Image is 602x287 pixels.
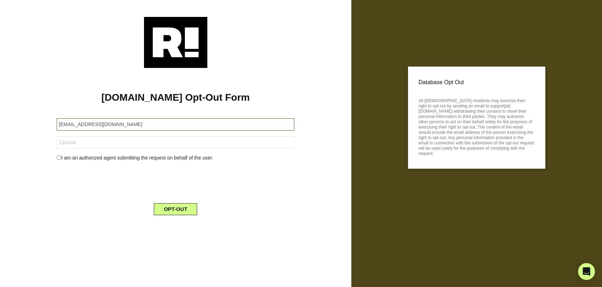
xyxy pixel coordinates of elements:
div: Open Intercom Messenger [578,263,595,280]
div: I am an authorized agent submitting the request on behalf of the user. [51,154,300,162]
input: Email Address [57,118,294,131]
img: Retention.com [144,17,207,68]
h1: [DOMAIN_NAME] Opt-Out Form [11,92,341,104]
iframe: reCAPTCHA [122,167,229,195]
p: Database Opt Out [419,77,535,88]
p: All [DEMOGRAPHIC_DATA] residents may exercise their right to opt-out by sending an email to suppo... [419,96,535,156]
input: Zipcode [57,136,294,149]
button: OPT-OUT [154,203,197,215]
